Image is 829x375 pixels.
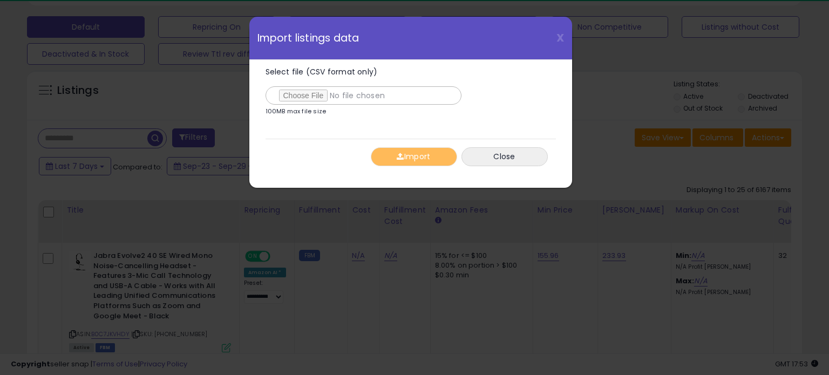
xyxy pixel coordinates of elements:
span: Import listings data [257,33,359,43]
button: Close [461,147,548,166]
span: X [556,30,564,45]
p: 100MB max file size [266,108,327,114]
button: Import [371,147,457,166]
span: Select file (CSV format only) [266,66,378,77]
